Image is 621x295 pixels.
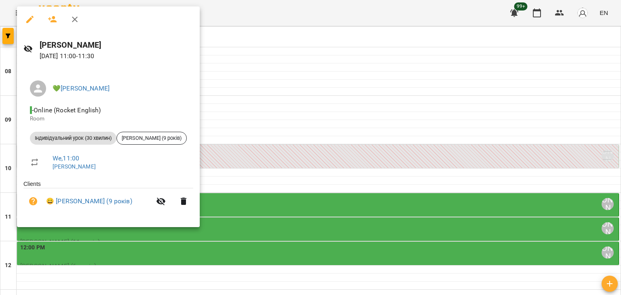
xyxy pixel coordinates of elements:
h6: [PERSON_NAME] [40,39,193,51]
span: - Online (Rocket English) [30,106,103,114]
span: [PERSON_NAME] (9 років) [117,135,186,142]
a: 💚[PERSON_NAME] [53,84,110,92]
a: [PERSON_NAME] [53,163,96,170]
p: Room [30,115,187,123]
div: [PERSON_NAME] (9 років) [116,132,187,145]
span: Індивідуальний урок (30 хвилин) [30,135,116,142]
a: 😀 [PERSON_NAME] (9 років) [46,196,132,206]
a: We , 11:00 [53,154,79,162]
ul: Clients [23,180,193,217]
p: [DATE] 11:00 - 11:30 [40,51,193,61]
button: Unpaid. Bill the attendance? [23,192,43,211]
